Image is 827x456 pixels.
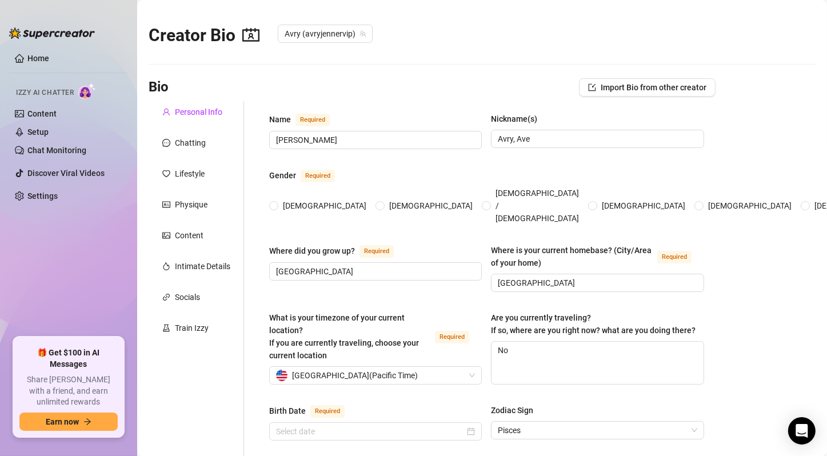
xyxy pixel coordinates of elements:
[9,27,95,39] img: logo-BBDzfeDw.svg
[588,83,596,91] span: import
[491,187,584,225] span: [DEMOGRAPHIC_DATA] / [DEMOGRAPHIC_DATA]
[269,405,306,417] div: Birth Date
[498,277,694,289] input: Where is your current homebase? (City/Area of your home)
[175,260,230,273] div: Intimate Details
[175,229,203,242] div: Content
[269,169,347,182] label: Gender
[276,265,473,278] input: Where did you grow up?
[19,347,118,370] span: 🎁 Get $100 in AI Messages
[601,83,706,92] span: Import Bio from other creator
[19,374,118,408] span: Share [PERSON_NAME] with a friend, and earn unlimited rewards
[491,313,696,335] span: Are you currently traveling? If so, where are you right now? what are you doing there?
[27,109,57,118] a: Content
[301,170,335,182] span: Required
[16,87,74,98] span: Izzy AI Chatter
[78,83,96,99] img: AI Chatter
[175,106,222,118] div: Personal Info
[597,199,690,212] span: [DEMOGRAPHIC_DATA]
[162,201,170,209] span: idcard
[269,313,419,360] span: What is your timezone of your current location? If you are currently traveling, choose your curre...
[359,30,366,37] span: team
[491,113,545,125] label: Nickname(s)
[385,199,477,212] span: [DEMOGRAPHIC_DATA]
[788,417,816,445] div: Open Intercom Messenger
[491,113,537,125] div: Nickname(s)
[276,134,473,146] input: Name
[269,169,296,182] div: Gender
[175,291,200,303] div: Socials
[435,331,469,343] span: Required
[359,245,394,258] span: Required
[175,137,206,149] div: Chatting
[27,146,86,155] a: Chat Monitoring
[491,404,533,417] div: Zodiac Sign
[162,293,170,301] span: link
[162,139,170,147] span: message
[27,127,49,137] a: Setup
[292,367,418,384] span: [GEOGRAPHIC_DATA] ( Pacific Time )
[175,198,207,211] div: Physique
[491,244,704,269] label: Where is your current homebase? (City/Area of your home)
[269,245,355,257] div: Where did you grow up?
[492,342,703,384] textarea: No
[285,25,366,42] span: Avry (avryjennervip)
[83,418,91,426] span: arrow-right
[27,169,105,178] a: Discover Viral Videos
[162,170,170,178] span: heart
[162,108,170,116] span: user
[27,191,58,201] a: Settings
[175,322,209,334] div: Train Izzy
[491,244,652,269] div: Where is your current homebase? (City/Area of your home)
[149,25,259,46] h2: Creator Bio
[19,413,118,431] button: Earn nowarrow-right
[704,199,796,212] span: [DEMOGRAPHIC_DATA]
[149,78,169,97] h3: Bio
[46,417,79,426] span: Earn now
[242,26,259,43] span: contacts
[498,133,694,145] input: Nickname(s)
[491,404,541,417] label: Zodiac Sign
[269,113,291,126] div: Name
[269,113,342,126] label: Name
[276,425,465,438] input: Birth Date
[579,78,716,97] button: Import Bio from other creator
[27,54,49,63] a: Home
[310,405,345,418] span: Required
[295,114,330,126] span: Required
[162,262,170,270] span: fire
[162,324,170,332] span: experiment
[175,167,205,180] div: Lifestyle
[657,251,692,263] span: Required
[269,244,406,258] label: Where did you grow up?
[498,422,697,439] span: Pisces
[276,370,287,381] img: us
[278,199,371,212] span: [DEMOGRAPHIC_DATA]
[162,231,170,239] span: picture
[269,404,357,418] label: Birth Date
